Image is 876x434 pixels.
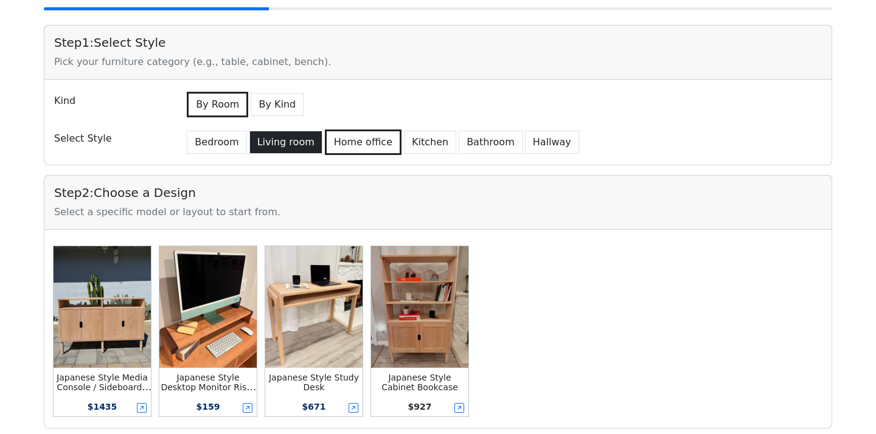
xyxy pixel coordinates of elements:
button: By Room [187,92,248,117]
span: $ 159 [196,402,220,412]
img: Japanese Style Desktop Monitor Riser / Laptop Stand [159,246,257,368]
button: Bathroom [459,131,523,154]
button: Bedroom [187,131,246,154]
img: Japanese Style Media Console / Sideboard / Credenza Media Console /w Top Shelf [54,246,151,368]
button: Kitchen [404,131,456,154]
small: Japanese Style Media Console / Sideboard / Credenza Media Console /w Top Shelf [57,373,151,412]
div: Select Style [47,127,177,155]
div: Japanese Style Media Console / Sideboard / Credenza Media Console /w Top Shelf [54,373,151,392]
div: Japanese Style Cabinet Bookcase [371,373,468,392]
img: Japanese Style Cabinet Bookcase [371,246,468,368]
div: Kind [47,89,177,117]
button: Living room [249,131,322,154]
h5: Step 2 : Choose a Design [54,185,822,200]
span: $ 671 [302,402,326,412]
button: Japanese Style Media Console / Sideboard / Credenza Media Console /w Top ShelfJapanese Style Medi... [52,244,153,418]
div: Select a specific model or layout to start from. [54,205,822,219]
small: Japanese Style Study Desk [269,373,359,392]
div: Japanese Style Desktop Monitor Riser / Laptop Stand [159,373,257,392]
button: Japanese Style Desktop Monitor Riser / Laptop StandJapanese Style Desktop Monitor Riser / Laptop ... [158,244,259,418]
button: Home office [325,129,401,155]
span: $ 927 [408,402,432,412]
button: Japanese Style Study DeskJapanese Style Study Desk$671 [263,244,364,418]
button: By Kind [251,93,304,116]
img: Japanese Style Study Desk [265,246,363,368]
button: Japanese Style Cabinet BookcaseJapanese Style Cabinet Bookcase$927 [369,244,470,418]
small: Japanese Style Desktop Monitor Riser / Laptop Stand [161,373,256,402]
h5: Step 1 : Select Style [54,35,822,50]
small: Japanese Style Cabinet Bookcase [381,373,458,392]
div: Japanese Style Study Desk [265,373,363,392]
span: $ 1435 [88,402,117,412]
div: Pick your furniture category (e.g., table, cabinet, bench). [54,55,822,69]
button: Hallway [525,131,579,154]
